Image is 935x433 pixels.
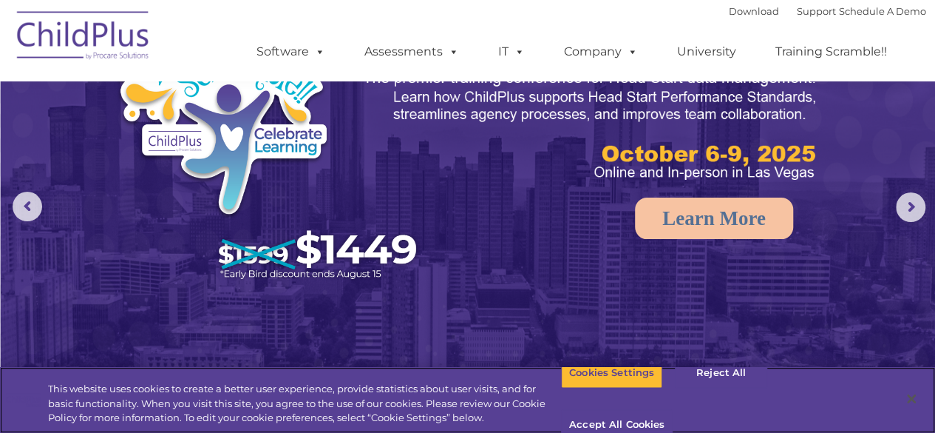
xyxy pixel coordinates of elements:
[205,98,251,109] span: Last name
[729,5,779,17] a: Download
[635,198,793,239] a: Learn More
[483,37,540,67] a: IT
[761,37,902,67] a: Training Scramble!!
[10,1,157,75] img: ChildPlus by Procare Solutions
[729,5,926,17] font: |
[797,5,836,17] a: Support
[205,158,268,169] span: Phone number
[675,358,767,389] button: Reject All
[561,358,662,389] button: Cookies Settings
[549,37,653,67] a: Company
[48,382,561,426] div: This website uses cookies to create a better user experience, provide statistics about user visit...
[242,37,340,67] a: Software
[662,37,751,67] a: University
[839,5,926,17] a: Schedule A Demo
[895,383,928,415] button: Close
[350,37,474,67] a: Assessments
